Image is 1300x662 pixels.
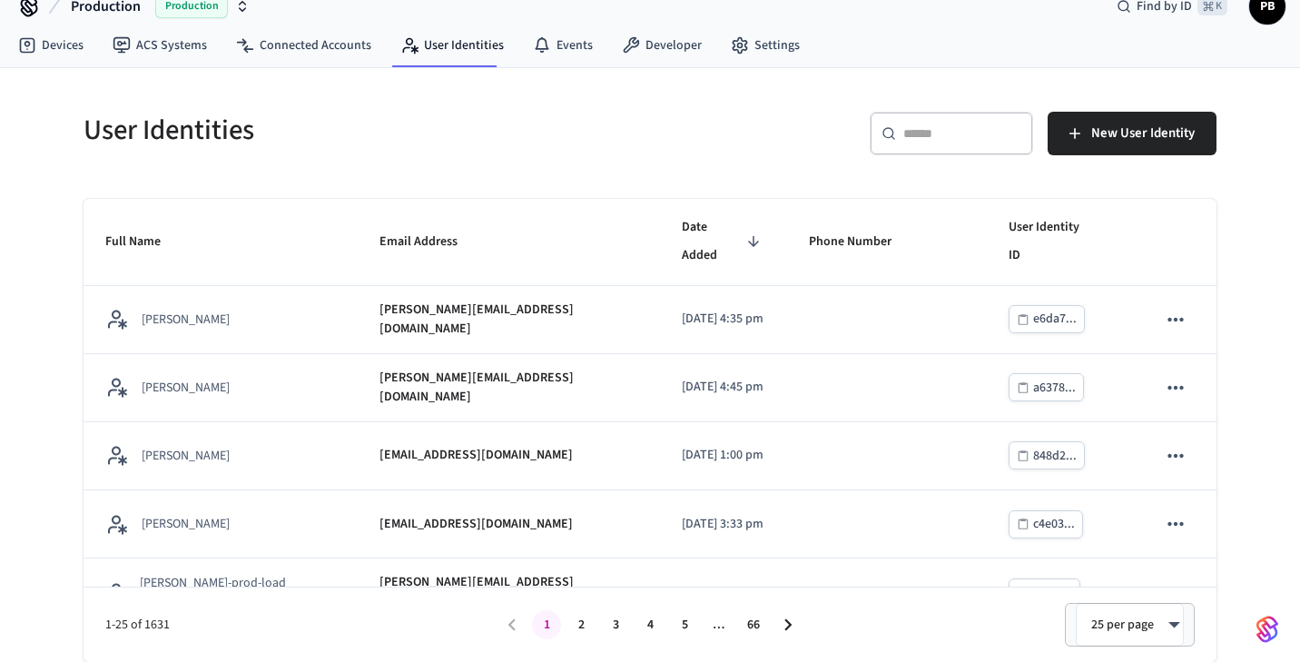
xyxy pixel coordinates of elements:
[1009,213,1113,271] span: User Identity ID
[704,616,734,635] div: …
[1256,615,1278,644] img: SeamLogoGradient.69752ec5.svg
[379,515,573,534] p: [EMAIL_ADDRESS][DOMAIN_NAME]
[670,610,699,639] button: Go to page 5
[142,311,230,329] p: [PERSON_NAME]
[1076,603,1184,647] div: 25 per page
[739,610,768,639] button: Go to page 66
[98,29,222,62] a: ACS Systems
[1033,581,1072,604] div: 114af...
[142,447,230,465] p: [PERSON_NAME]
[1009,305,1085,333] button: e6da7...
[716,29,814,62] a: Settings
[1009,578,1080,607] button: 114af...
[682,310,765,329] p: [DATE] 4:35 pm
[682,378,765,397] p: [DATE] 4:45 pm
[635,610,665,639] button: Go to page 4
[532,610,561,639] button: page 1
[682,446,765,465] p: [DATE] 1:00 pm
[105,616,495,635] span: 1-25 of 1631
[379,446,573,465] p: [EMAIL_ADDRESS][DOMAIN_NAME]
[379,573,638,611] p: [PERSON_NAME][EMAIL_ADDRESS][DOMAIN_NAME]
[222,29,386,62] a: Connected Accounts
[379,228,481,256] span: Email Address
[1009,510,1083,538] button: c4e03...
[1009,441,1085,469] button: 848d2...
[566,610,596,639] button: Go to page 2
[1091,122,1195,145] span: New User Identity
[682,583,765,602] p: [DATE] 1:41 am
[1033,445,1077,468] div: 848d2...
[4,29,98,62] a: Devices
[379,369,638,407] p: [PERSON_NAME][EMAIL_ADDRESS][DOMAIN_NAME]
[105,228,184,256] span: Full Name
[1033,377,1076,400] div: a6378...
[386,29,518,62] a: User Identities
[682,213,765,271] span: Date Added
[495,610,805,639] nav: pagination navigation
[518,29,607,62] a: Events
[1048,112,1216,155] button: New User Identity
[142,515,230,533] p: [PERSON_NAME]
[84,112,639,149] h5: User Identities
[601,610,630,639] button: Go to page 3
[142,379,230,397] p: [PERSON_NAME]
[1033,513,1075,536] div: c4e03...
[682,515,765,534] p: [DATE] 3:33 pm
[773,610,803,639] button: Go to next page
[379,301,638,339] p: [PERSON_NAME][EMAIL_ADDRESS][DOMAIN_NAME]
[1009,373,1084,401] button: a6378...
[809,228,915,256] span: Phone Number
[607,29,716,62] a: Developer
[1033,308,1077,331] div: e6da7...
[140,574,336,610] p: [PERSON_NAME]-prod-load bd00b649-3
